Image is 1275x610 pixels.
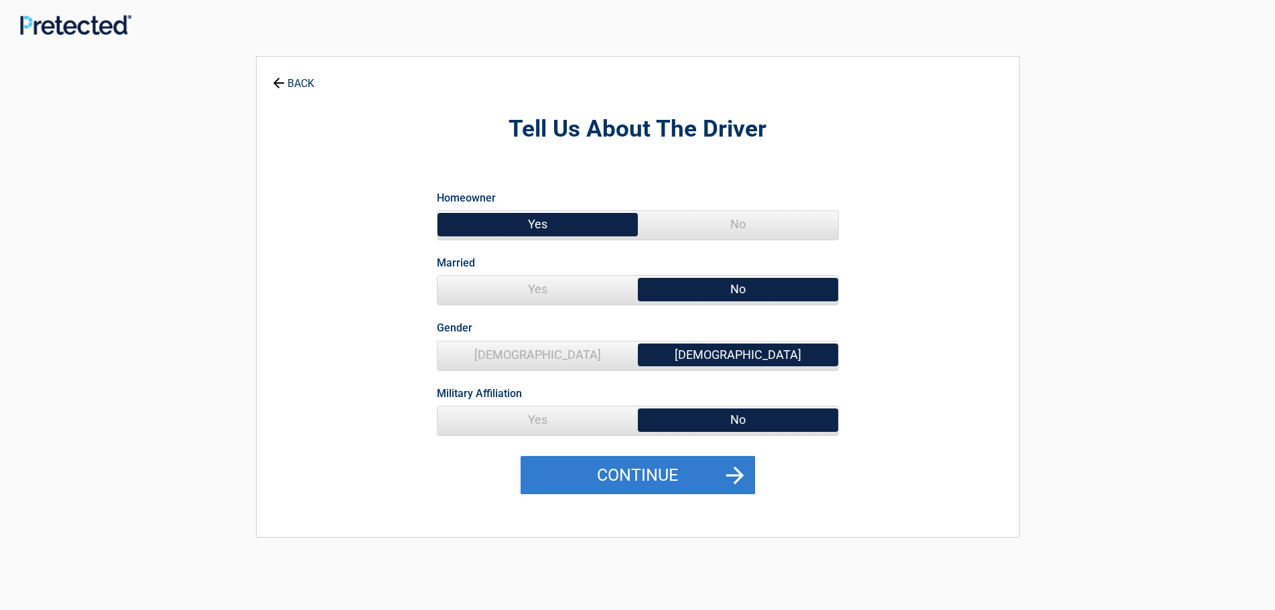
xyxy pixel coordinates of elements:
[521,456,755,495] button: Continue
[20,15,131,35] img: Main Logo
[638,341,838,368] span: [DEMOGRAPHIC_DATA]
[438,341,638,368] span: [DEMOGRAPHIC_DATA]
[638,211,838,238] span: No
[330,114,945,145] h2: Tell Us About The Driver
[437,254,475,272] label: Married
[638,406,838,433] span: No
[437,384,522,402] label: Military Affiliation
[438,406,638,433] span: Yes
[438,276,638,303] span: Yes
[437,319,472,337] label: Gender
[638,276,838,303] span: No
[438,211,638,238] span: Yes
[437,189,496,207] label: Homeowner
[270,66,317,89] a: BACK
